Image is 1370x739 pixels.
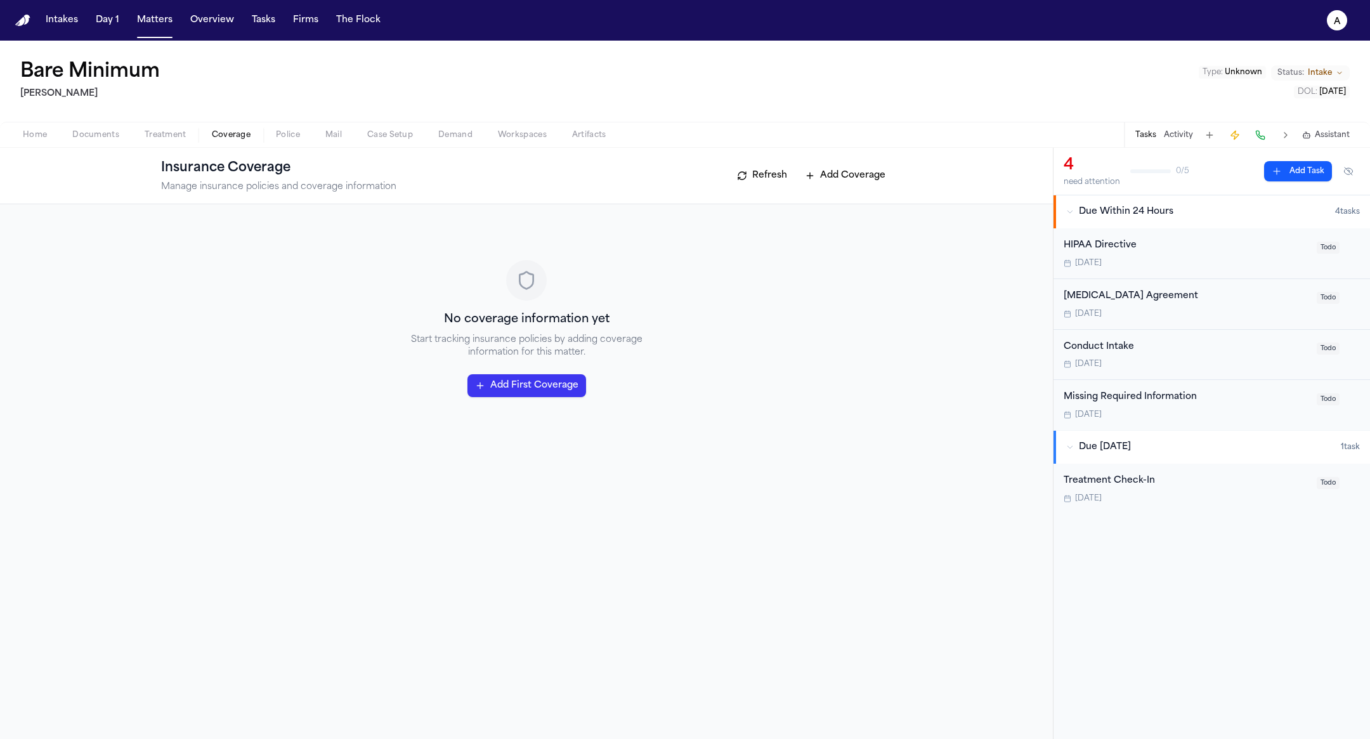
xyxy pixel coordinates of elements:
[1302,130,1350,140] button: Assistant
[41,9,83,32] button: Intakes
[1054,330,1370,381] div: Open task: Conduct Intake
[1341,442,1360,452] span: 1 task
[1308,68,1332,78] span: Intake
[1264,161,1332,181] button: Add Task
[1199,66,1266,79] button: Edit Type: Unknown
[1064,239,1309,253] div: HIPAA Directive
[1064,474,1309,488] div: Treatment Check-In
[1075,258,1102,268] span: [DATE]
[1319,88,1346,96] span: [DATE]
[1079,206,1173,218] span: Due Within 24 Hours
[288,9,323,32] button: Firms
[1164,130,1193,140] button: Activity
[132,9,178,32] button: Matters
[572,130,606,140] span: Artifacts
[325,130,342,140] span: Mail
[20,61,160,84] button: Edit matter name
[1317,292,1340,304] span: Todo
[1075,494,1102,504] span: [DATE]
[1079,441,1131,454] span: Due [DATE]
[1203,69,1223,76] span: Type :
[1075,359,1102,369] span: [DATE]
[1064,390,1309,405] div: Missing Required Information
[1317,393,1340,405] span: Todo
[1176,166,1189,176] span: 0 / 5
[731,166,793,186] button: Refresh
[799,166,892,186] button: Add Coverage
[72,130,119,140] span: Documents
[20,61,160,84] h1: Bare Minimum
[20,86,165,101] h2: [PERSON_NAME]
[161,181,396,193] p: Manage insurance policies and coverage information
[1054,279,1370,330] div: Open task: Retainer Agreement
[1315,130,1350,140] span: Assistant
[23,130,47,140] span: Home
[1251,126,1269,144] button: Make a Call
[15,15,30,27] img: Finch Logo
[405,334,648,359] p: Start tracking insurance policies by adding coverage information for this matter.
[276,130,300,140] span: Police
[1317,242,1340,254] span: Todo
[1317,477,1340,489] span: Todo
[1317,343,1340,355] span: Todo
[1294,86,1350,98] button: Edit DOL: 2025-08-15
[145,130,186,140] span: Treatment
[1201,126,1218,144] button: Add Task
[1337,161,1360,181] button: Hide completed tasks (⌘⇧H)
[331,9,386,32] button: The Flock
[1064,177,1120,187] div: need attention
[1054,195,1370,228] button: Due Within 24 Hours4tasks
[367,130,413,140] span: Case Setup
[1075,309,1102,319] span: [DATE]
[91,9,124,32] button: Day 1
[1075,410,1102,420] span: [DATE]
[1335,207,1360,217] span: 4 task s
[212,130,251,140] span: Coverage
[1226,126,1244,144] button: Create Immediate Task
[444,311,610,329] h3: No coverage information yet
[247,9,280,32] button: Tasks
[1054,380,1370,430] div: Open task: Missing Required Information
[1298,88,1317,96] span: DOL :
[1064,340,1309,355] div: Conduct Intake
[1054,228,1370,279] div: Open task: HIPAA Directive
[1277,68,1304,78] span: Status:
[185,9,239,32] button: Overview
[438,130,473,140] span: Demand
[15,15,30,27] a: Home
[1271,65,1350,81] button: Change status from Intake
[498,130,547,140] span: Workspaces
[1054,464,1370,514] div: Open task: Treatment Check-In
[161,158,318,178] h1: Insurance Coverage
[1135,130,1156,140] button: Tasks
[1064,289,1309,304] div: [MEDICAL_DATA] Agreement
[1225,69,1262,76] span: Unknown
[1054,431,1370,464] button: Due [DATE]1task
[1064,155,1120,176] div: 4
[467,374,586,397] button: Add First Coverage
